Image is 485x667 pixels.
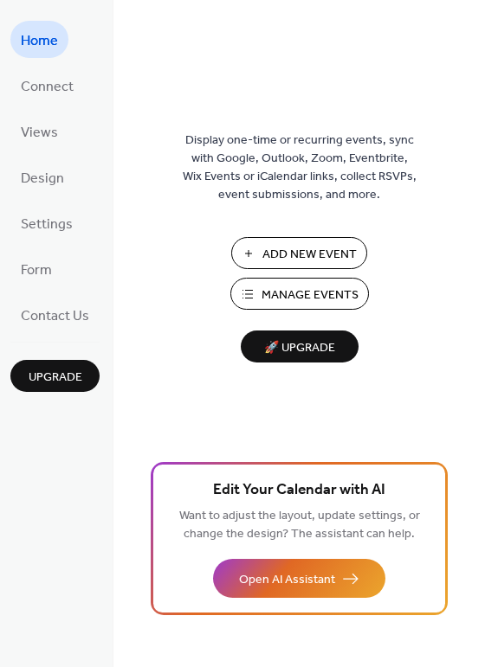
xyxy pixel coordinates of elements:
[21,165,64,192] span: Design
[29,369,82,387] span: Upgrade
[179,504,420,546] span: Want to adjust the layout, update settings, or change the design? The assistant can help.
[10,296,100,333] a: Contact Us
[183,131,417,204] span: Display one-time or recurring events, sync with Google, Outlook, Zoom, Eventbrite, Wix Events or ...
[10,204,83,241] a: Settings
[262,286,359,305] span: Manage Events
[231,237,367,269] button: Add New Event
[213,478,385,503] span: Edit Your Calendar with AI
[213,559,385,598] button: Open AI Assistant
[10,21,68,58] a: Home
[10,360,100,392] button: Upgrade
[10,67,84,104] a: Connect
[21,74,74,100] span: Connect
[21,303,89,330] span: Contact Us
[230,278,369,310] button: Manage Events
[21,211,73,238] span: Settings
[10,112,68,150] a: Views
[251,337,348,360] span: 🚀 Upgrade
[10,158,74,196] a: Design
[239,571,335,589] span: Open AI Assistant
[21,119,58,146] span: Views
[241,330,359,362] button: 🚀 Upgrade
[262,246,357,264] span: Add New Event
[21,257,52,284] span: Form
[21,28,58,55] span: Home
[10,250,62,287] a: Form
